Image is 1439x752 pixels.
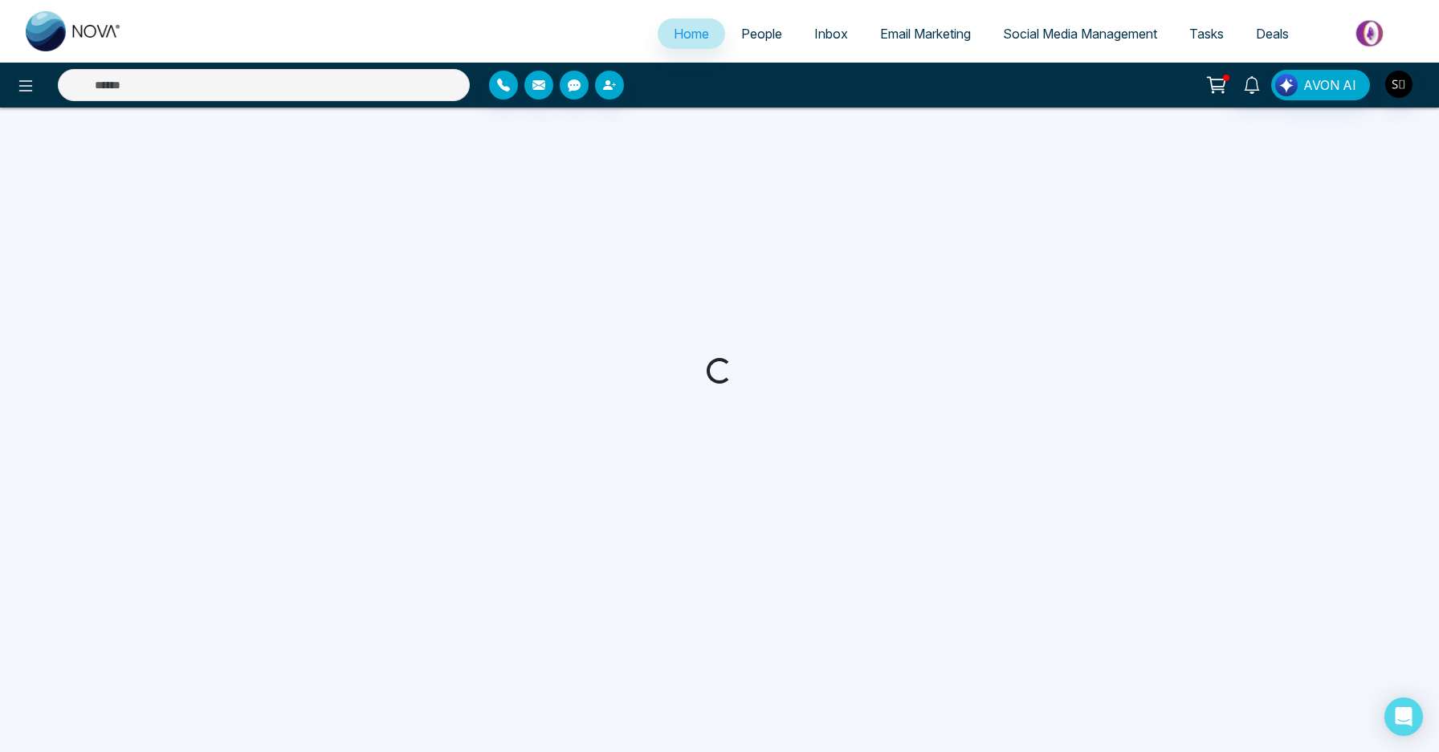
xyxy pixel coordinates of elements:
img: Market-place.gif [1313,15,1429,51]
span: Social Media Management [1003,26,1157,42]
span: People [741,26,782,42]
a: Inbox [798,18,864,49]
span: Deals [1256,26,1289,42]
a: People [725,18,798,49]
a: Tasks [1173,18,1240,49]
span: AVON AI [1303,75,1356,95]
a: Social Media Management [987,18,1173,49]
img: User Avatar [1385,71,1413,98]
div: Open Intercom Messenger [1384,697,1423,736]
span: Tasks [1189,26,1224,42]
a: Home [658,18,725,49]
span: Email Marketing [880,26,971,42]
button: AVON AI [1271,70,1370,100]
a: Deals [1240,18,1305,49]
span: Inbox [814,26,848,42]
span: Home [674,26,709,42]
img: Lead Flow [1275,74,1298,96]
a: Email Marketing [864,18,987,49]
img: Nova CRM Logo [26,11,122,51]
